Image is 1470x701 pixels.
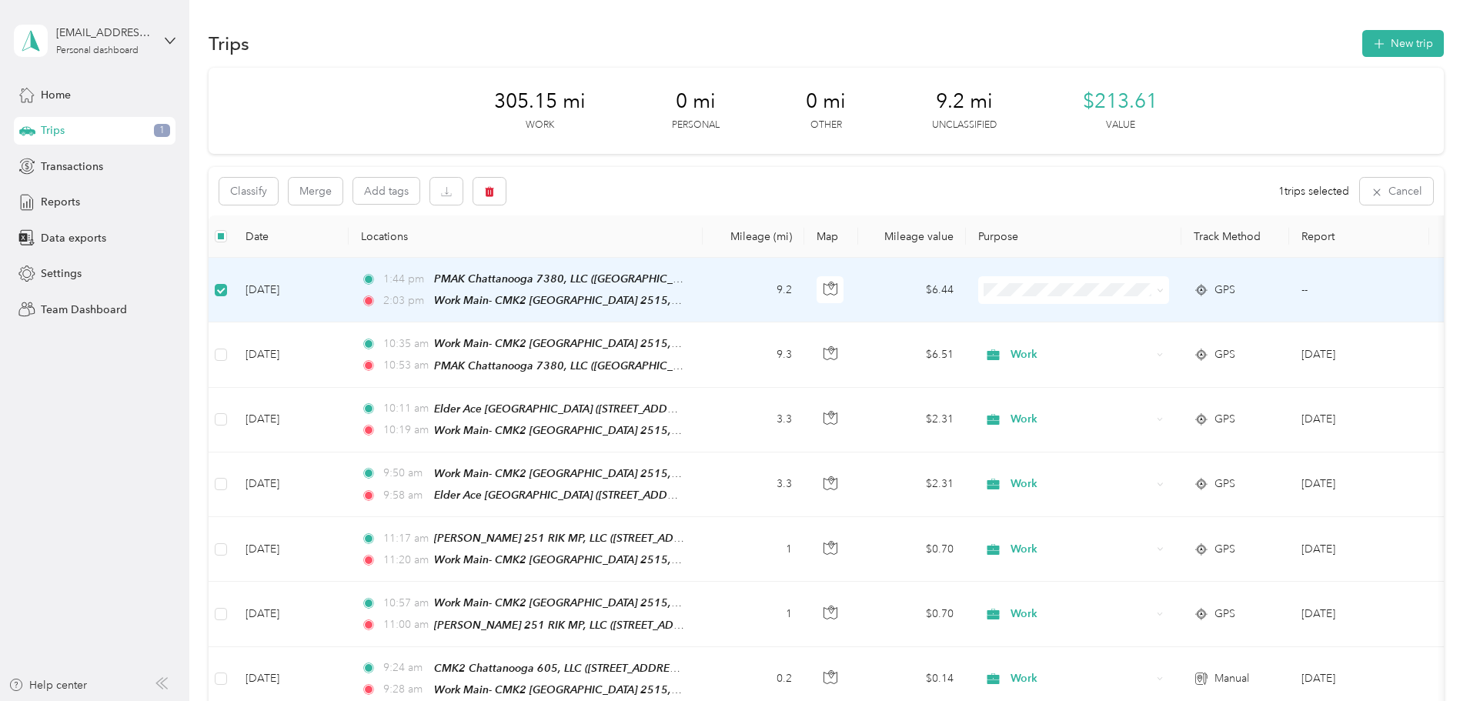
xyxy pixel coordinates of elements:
[383,530,427,547] span: 11:17 am
[1289,388,1429,452] td: Sep 2025
[383,465,427,482] span: 9:50 am
[434,489,873,502] span: Elder Ace [GEOGRAPHIC_DATA] ([STREET_ADDRESS], [GEOGRAPHIC_DATA], [US_STATE])
[383,335,427,352] span: 10:35 am
[434,424,972,437] span: Work Main- CMK2 [GEOGRAPHIC_DATA] 2515, LLC ([STREET_ADDRESS], [GEOGRAPHIC_DATA], [US_STATE])
[676,89,716,114] span: 0 mi
[56,46,139,55] div: Personal dashboard
[1214,411,1235,428] span: GPS
[349,215,703,258] th: Locations
[703,322,804,387] td: 9.3
[1214,346,1235,363] span: GPS
[434,467,852,480] span: Work Main- CMK2 [GEOGRAPHIC_DATA] 2515, LLC ([STREET_ADDRESS][US_STATE])
[1011,541,1151,558] span: Work
[41,302,127,318] span: Team Dashboard
[1214,670,1249,687] span: Manual
[383,595,427,612] span: 10:57 am
[1360,178,1433,205] button: Cancel
[434,619,974,632] span: [PERSON_NAME] 251 RIK MP, LLC ([STREET_ADDRESS][PERSON_NAME], [GEOGRAPHIC_DATA], [US_STATE])
[383,357,427,374] span: 10:53 am
[41,159,103,175] span: Transactions
[1011,411,1151,428] span: Work
[672,119,720,132] p: Personal
[233,517,349,582] td: [DATE]
[936,89,993,114] span: 9.2 mi
[1011,346,1151,363] span: Work
[219,178,278,205] button: Classify
[858,517,966,582] td: $0.70
[233,582,349,646] td: [DATE]
[858,388,966,452] td: $2.31
[41,265,82,282] span: Settings
[41,194,80,210] span: Reports
[233,258,349,322] td: [DATE]
[1384,615,1470,701] iframe: Everlance-gr Chat Button Frame
[806,89,846,114] span: 0 mi
[1289,582,1429,646] td: Sep 2025
[289,178,342,205] button: Merge
[1289,322,1429,387] td: Sep 2025
[1289,517,1429,582] td: Sep 2025
[434,553,852,566] span: Work Main- CMK2 [GEOGRAPHIC_DATA] 2515, LLC ([STREET_ADDRESS][US_STATE])
[703,388,804,452] td: 3.3
[434,359,765,372] span: PMAK Chattanooga 7380, LLC ([GEOGRAPHIC_DATA], [US_STATE])
[1214,282,1235,299] span: GPS
[383,616,427,633] span: 11:00 am
[233,452,349,517] td: [DATE]
[932,119,997,132] p: Unclassified
[858,258,966,322] td: $6.44
[434,662,742,675] span: CMK2 Chattanooga 605, LLC ([STREET_ADDRESS][US_STATE])
[383,271,427,288] span: 1:44 pm
[810,119,842,132] p: Other
[383,681,427,698] span: 9:28 am
[353,178,419,204] button: Add tags
[233,322,349,387] td: [DATE]
[383,552,427,569] span: 11:20 am
[1289,258,1429,322] td: --
[434,683,972,696] span: Work Main- CMK2 [GEOGRAPHIC_DATA] 2515, LLC ([STREET_ADDRESS], [GEOGRAPHIC_DATA], [US_STATE])
[1083,89,1158,114] span: $213.61
[434,596,972,609] span: Work Main- CMK2 [GEOGRAPHIC_DATA] 2515, LLC ([STREET_ADDRESS], [GEOGRAPHIC_DATA], [US_STATE])
[1011,670,1151,687] span: Work
[41,122,65,139] span: Trips
[434,272,765,285] span: PMAK Chattanooga 7380, LLC ([GEOGRAPHIC_DATA], [US_STATE])
[1278,183,1349,199] span: 1 trips selected
[858,215,966,258] th: Mileage value
[1289,452,1429,517] td: Sep 2025
[233,388,349,452] td: [DATE]
[858,582,966,646] td: $0.70
[1181,215,1289,258] th: Track Method
[434,294,852,307] span: Work Main- CMK2 [GEOGRAPHIC_DATA] 2515, LLC ([STREET_ADDRESS][US_STATE])
[1362,30,1444,57] button: New trip
[233,215,349,258] th: Date
[703,517,804,582] td: 1
[1011,606,1151,623] span: Work
[526,119,554,132] p: Work
[383,659,427,676] span: 9:24 am
[154,124,170,138] span: 1
[703,258,804,322] td: 9.2
[494,89,586,114] span: 305.15 mi
[41,87,71,103] span: Home
[434,402,873,416] span: Elder Ace [GEOGRAPHIC_DATA] ([STREET_ADDRESS], [GEOGRAPHIC_DATA], [US_STATE])
[1289,215,1429,258] th: Report
[1214,476,1235,492] span: GPS
[383,400,427,417] span: 10:11 am
[434,532,974,545] span: [PERSON_NAME] 251 RIK MP, LLC ([STREET_ADDRESS][PERSON_NAME], [GEOGRAPHIC_DATA], [US_STATE])
[858,452,966,517] td: $2.31
[703,582,804,646] td: 1
[1011,476,1151,492] span: Work
[703,452,804,517] td: 3.3
[383,422,427,439] span: 10:19 am
[383,487,427,504] span: 9:58 am
[41,230,106,246] span: Data exports
[56,25,152,41] div: [EMAIL_ADDRESS][DOMAIN_NAME]
[703,215,804,258] th: Mileage (mi)
[383,292,427,309] span: 2:03 pm
[1106,119,1135,132] p: Value
[8,677,87,693] div: Help center
[966,215,1181,258] th: Purpose
[1214,606,1235,623] span: GPS
[209,35,249,52] h1: Trips
[434,337,972,350] span: Work Main- CMK2 [GEOGRAPHIC_DATA] 2515, LLC ([STREET_ADDRESS], [GEOGRAPHIC_DATA], [US_STATE])
[804,215,858,258] th: Map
